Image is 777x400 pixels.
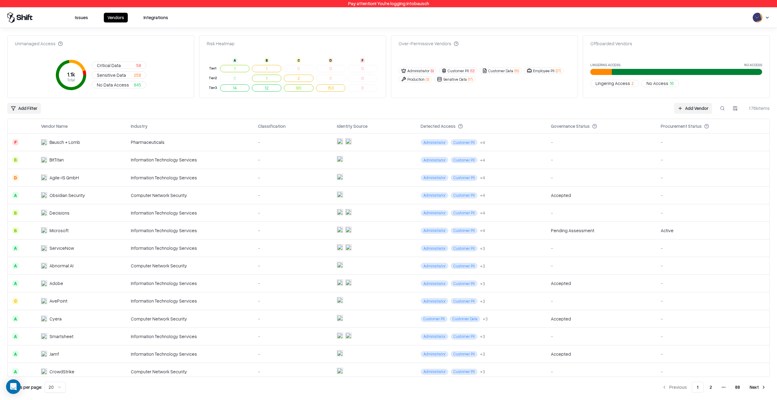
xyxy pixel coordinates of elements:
[590,40,632,47] div: Offboarded Vendors
[131,123,148,129] div: Industry
[480,175,485,181] div: + 4
[451,369,477,375] span: Customer PII
[661,157,765,163] div: -
[67,78,75,83] tspan: Total
[345,209,351,215] img: microsoft365.com
[131,210,248,216] div: Information Technology Services
[12,210,19,216] div: B
[399,76,432,82] button: Production(3)
[480,227,485,234] div: + 4
[480,245,485,252] div: + 3
[399,40,459,47] div: Over-Permissive Vendors
[337,262,343,268] img: entra.microsoft.com
[207,40,235,47] div: Risk Heatmap
[451,192,477,198] span: Customer PII
[480,192,485,198] div: + 4
[49,298,67,304] div: AvePoint
[12,245,19,251] div: A
[551,210,651,216] div: -
[514,68,519,73] span: ( 15 )
[15,40,63,47] div: Unmanaged Access
[41,245,47,251] img: ServiceNow
[661,280,765,286] div: -
[131,298,248,304] div: Information Technology Services
[745,105,770,111] div: 1.76k items
[551,280,571,286] div: Accepted
[337,174,343,180] img: entra.microsoft.com
[7,384,42,390] p: Results per page:
[337,297,343,303] img: entra.microsoft.com
[67,71,75,78] tspan: 1.1k
[49,333,73,340] div: Smartsheet
[131,175,248,181] div: Information Technology Services
[12,333,19,339] div: A
[134,82,141,88] span: 845
[480,210,485,216] button: +4
[426,77,429,82] span: ( 3 )
[480,227,485,234] button: +4
[49,175,79,181] div: Agile-IS GmbH
[661,333,765,340] div: -
[480,210,485,216] div: + 4
[284,75,313,82] button: 2
[328,58,333,63] div: D
[421,245,448,251] span: Administrator
[646,80,668,86] span: No Access
[104,13,128,22] button: Vendors
[480,139,485,146] button: +4
[480,139,485,146] div: + 4
[12,175,19,181] div: D
[49,227,69,234] div: Microsoft
[451,175,477,181] span: Customer PII
[258,210,327,216] div: -
[258,316,327,322] div: -
[480,368,485,375] button: +3
[345,280,351,286] img: microsoft365.com
[296,58,301,63] div: C
[41,157,47,163] img: BitTitan
[421,157,448,163] span: Administrator
[12,351,19,357] div: A
[480,175,485,181] button: +4
[12,280,19,286] div: A
[551,245,651,251] div: -
[661,263,765,269] div: -
[49,192,85,198] div: Obsidian Security
[97,82,129,88] span: No Data Access
[337,192,343,198] img: entra.microsoft.com
[7,103,41,114] button: Add Filter
[661,192,765,198] div: -
[590,63,620,66] label: Lingering Access
[92,62,146,69] button: Critical Data58
[337,138,343,144] img: entra.microsoft.com
[551,351,571,357] div: Accepted
[483,316,488,322] div: + 3
[258,263,327,269] div: -
[41,298,47,304] img: AvePoint
[434,76,475,82] button: Sensitive Data(17)
[316,84,345,92] button: 153
[661,175,765,181] div: -
[551,368,651,375] div: -
[131,192,248,198] div: Computer Network Security
[421,369,448,375] span: Administrator
[41,175,47,181] img: Agile-IS GmbH
[399,68,436,74] button: Administrator(9)
[439,68,477,74] button: Customer PII(12)
[480,298,485,304] button: +3
[12,263,19,269] div: A
[556,68,561,73] span: ( 27 )
[49,263,73,269] div: Abnormal AI
[258,280,327,286] div: -
[208,85,218,90] div: Tier 3
[480,68,522,74] button: Customer Data(15)
[421,139,448,145] span: Administrator
[480,280,485,287] div: + 3
[258,123,286,129] div: Classification
[258,139,327,145] div: -
[337,350,343,356] img: entra.microsoft.com
[258,351,327,357] div: -
[337,227,343,233] img: entra.microsoft.com
[656,222,769,239] td: Active
[524,68,564,74] button: Employee PII(27)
